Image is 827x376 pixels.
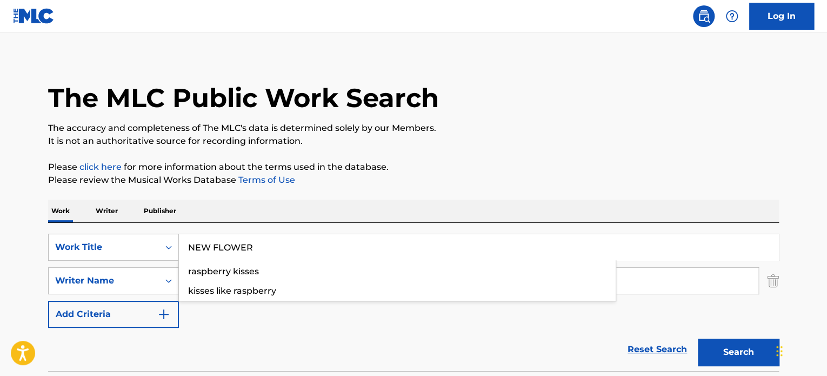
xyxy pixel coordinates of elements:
p: Please for more information about the terms used in the database. [48,161,779,174]
div: Work Title [55,241,152,254]
form: Search Form [48,234,779,371]
img: Delete Criterion [767,267,779,294]
span: kisses like raspberry [188,286,276,296]
button: Add Criteria [48,301,179,328]
div: Help [721,5,743,27]
button: Search [698,339,779,366]
img: help [725,10,738,23]
p: Writer [92,200,121,222]
a: Terms of Use [236,175,295,185]
h1: The MLC Public Work Search [48,82,439,114]
img: 9d2ae6d4665cec9f34b9.svg [157,308,170,321]
p: Please review the Musical Works Database [48,174,779,187]
p: Publisher [141,200,179,222]
p: The accuracy and completeness of The MLC's data is determined solely by our Members. [48,122,779,135]
p: Work [48,200,73,222]
img: MLC Logo [13,8,55,24]
p: It is not an authoritative source for recording information. [48,135,779,148]
div: Drag [776,335,783,367]
img: search [697,10,710,23]
a: Reset Search [622,338,692,361]
span: raspberry kisses [188,266,259,276]
iframe: Chat Widget [773,324,827,376]
a: Public Search [693,5,715,27]
a: Log In [749,3,814,30]
a: click here [79,162,122,172]
div: Writer Name [55,274,152,287]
